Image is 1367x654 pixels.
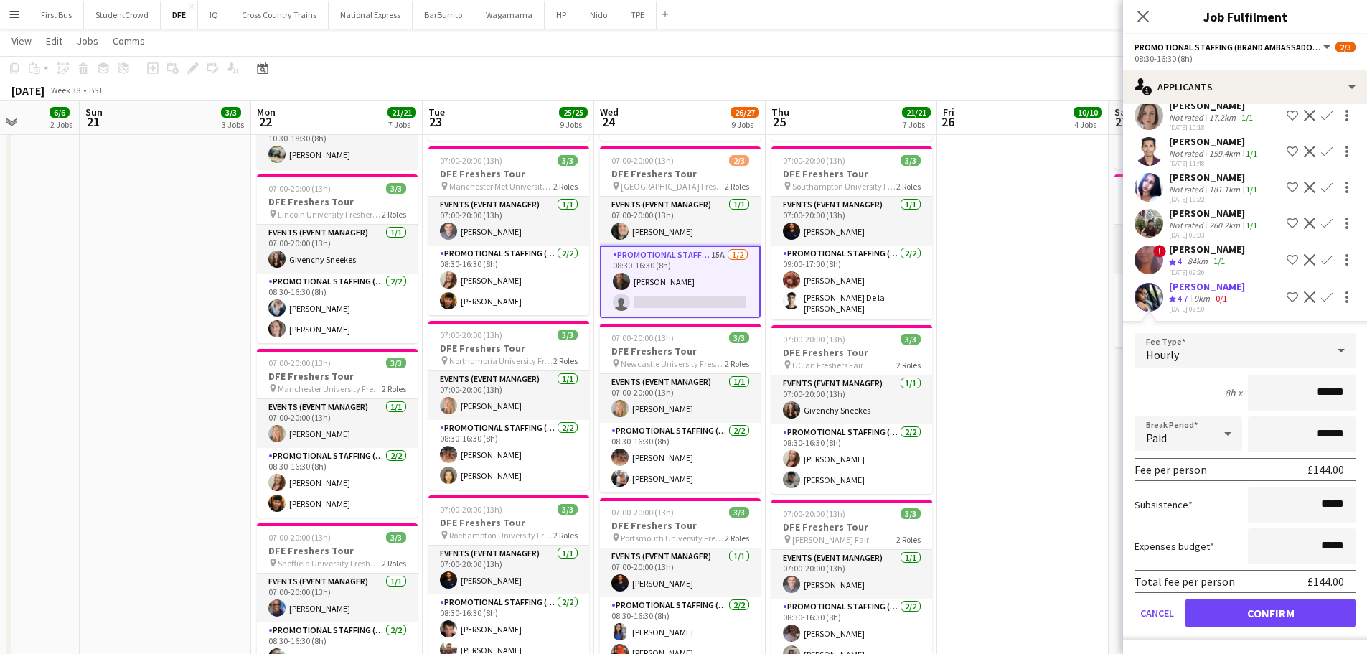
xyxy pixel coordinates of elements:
[257,544,418,557] h3: DFE Freshers Tour
[428,167,589,180] h3: DFE Freshers Tour
[83,113,103,130] span: 21
[1169,207,1260,220] div: [PERSON_NAME]
[943,106,954,118] span: Fri
[1074,119,1101,130] div: 4 Jobs
[1114,174,1275,347] app-job-card: 07:00-20:00 (13h)3/3DFE Freshers Tour Winchester University Freshers Fair2 RolesEvents (Event Man...
[428,546,589,594] app-card-role: Events (Event Manager)1/107:00-20:00 (13h)[PERSON_NAME]
[71,32,104,50] a: Jobs
[792,360,863,370] span: UClan Freshers Fair
[725,358,749,369] span: 2 Roles
[255,113,276,130] span: 22
[553,530,578,541] span: 2 Roles
[611,155,674,166] span: 07:00-20:00 (13h)
[600,374,761,423] app-card-role: Events (Event Manager)1/107:00-20:00 (13h)[PERSON_NAME]
[783,334,845,345] span: 07:00-20:00 (13h)
[428,342,589,355] h3: DFE Freshers Tour
[257,349,418,518] app-job-card: 07:00-20:00 (13h)3/3DFE Freshers Tour Manchester University Freshers Fair2 RolesEvents (Event Man...
[386,183,406,194] span: 3/3
[6,32,37,50] a: View
[77,34,98,47] span: Jobs
[600,197,761,246] app-card-role: Events (Event Manager)1/107:00-20:00 (13h)[PERSON_NAME]
[278,209,382,220] span: Lincoln University Freshers Fair
[257,370,418,383] h3: DFE Freshers Tour
[428,146,589,315] div: 07:00-20:00 (13h)3/3DFE Freshers Tour Manchester Met University Freshers Fair2 RolesEvents (Event...
[1206,184,1243,195] div: 181.1km
[553,181,578,192] span: 2 Roles
[1169,280,1245,293] div: [PERSON_NAME]
[268,532,331,543] span: 07:00-20:00 (13h)
[84,1,161,29] button: StudentCrowd
[46,34,62,47] span: Edit
[1135,462,1207,477] div: Fee per person
[428,321,589,490] app-job-card: 07:00-20:00 (13h)3/3DFE Freshers Tour Northumbria University Freshers Fair2 RolesEvents (Event Ma...
[1169,304,1245,314] div: [DATE] 09:50
[428,516,589,529] h3: DFE Freshers Tour
[1191,293,1213,305] div: 9km
[257,174,418,343] app-job-card: 07:00-20:00 (13h)3/3DFE Freshers Tour Lincoln University Freshers Fair2 RolesEvents (Event Manage...
[729,155,749,166] span: 2/3
[257,448,418,518] app-card-role: Promotional Staffing (Brand Ambassadors)2/208:30-16:30 (8h)[PERSON_NAME][PERSON_NAME]
[903,119,930,130] div: 7 Jobs
[1135,53,1356,64] div: 08:30-16:30 (8h)
[1169,230,1260,240] div: [DATE] 03:03
[1241,112,1253,123] app-skills-label: 1/1
[1112,113,1130,130] span: 27
[11,34,32,47] span: View
[1169,243,1245,256] div: [PERSON_NAME]
[1178,256,1182,266] span: 4
[1246,220,1257,230] app-skills-label: 1/1
[1123,70,1367,104] div: Applicants
[792,181,896,192] span: Southampton University Freshers Fair
[729,332,749,343] span: 3/3
[611,507,674,518] span: 07:00-20:00 (13h)
[1135,574,1235,589] div: Total fee per person
[901,155,921,166] span: 3/3
[1307,462,1344,477] div: £144.00
[268,183,331,194] span: 07:00-20:00 (13h)
[278,383,382,394] span: Manchester University Freshers Fair
[257,106,276,118] span: Mon
[1213,256,1225,266] app-skills-label: 1/1
[11,83,44,98] div: [DATE]
[382,209,406,220] span: 2 Roles
[426,113,445,130] span: 23
[731,119,758,130] div: 9 Jobs
[198,1,230,29] button: IQ
[621,181,725,192] span: [GEOGRAPHIC_DATA] Freshers Fair
[1114,225,1275,274] app-card-role: Events (Event Manager)1/107:00-20:00 (13h)[PERSON_NAME]
[329,1,413,29] button: National Express
[771,346,932,359] h3: DFE Freshers Tour
[1123,7,1367,26] h3: Job Fulfilment
[428,371,589,420] app-card-role: Events (Event Manager)1/107:00-20:00 (13h)[PERSON_NAME]
[1114,106,1130,118] span: Sat
[560,119,587,130] div: 9 Jobs
[387,107,416,118] span: 21/21
[1169,220,1206,230] div: Not rated
[161,1,198,29] button: DFE
[619,1,657,29] button: TPE
[257,195,418,208] h3: DFE Freshers Tour
[771,375,932,424] app-card-role: Events (Event Manager)1/107:00-20:00 (13h)Givenchy Sneekes
[600,324,761,492] div: 07:00-20:00 (13h)3/3DFE Freshers Tour Newcastle University Freshers Fair2 RolesEvents (Event Mana...
[382,558,406,569] span: 2 Roles
[40,32,68,50] a: Edit
[771,167,932,180] h3: DFE Freshers Tour
[268,358,331,368] span: 07:00-20:00 (13h)
[771,424,932,494] app-card-role: Promotional Staffing (Brand Ambassadors)2/208:30-16:30 (8h)[PERSON_NAME][PERSON_NAME]
[771,146,932,319] app-job-card: 07:00-20:00 (13h)3/3DFE Freshers Tour Southampton University Freshers Fair2 RolesEvents (Event Ma...
[1135,42,1333,52] button: Promotional Staffing (Brand Ambassadors)
[1169,148,1206,159] div: Not rated
[771,246,932,319] app-card-role: Promotional Staffing (Brand Ambassadors)2/209:00-17:00 (8h)[PERSON_NAME][PERSON_NAME] De la [PERS...
[731,107,759,118] span: 26/27
[107,32,151,50] a: Comms
[600,106,619,118] span: Wed
[1114,195,1275,208] h3: DFE Freshers Tour
[1169,159,1260,168] div: [DATE] 11:48
[1225,386,1242,399] div: 8h x
[388,119,415,130] div: 7 Jobs
[1206,112,1239,123] div: 17.2km
[729,507,749,518] span: 3/3
[257,574,418,622] app-card-role: Events (Event Manager)1/107:00-20:00 (13h)[PERSON_NAME]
